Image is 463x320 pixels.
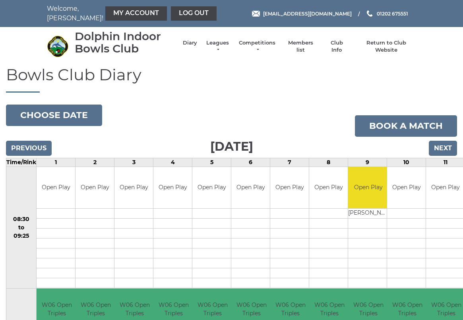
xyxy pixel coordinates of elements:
[37,167,75,209] td: Open Play
[183,39,197,47] a: Diary
[366,10,408,17] a: Phone us 01202 675551
[153,167,192,209] td: Open Play
[348,158,387,167] td: 9
[75,30,175,55] div: Dolphin Indoor Bowls Club
[76,167,114,209] td: Open Play
[76,158,114,167] td: 2
[270,158,309,167] td: 7
[284,39,317,54] a: Members list
[270,167,309,209] td: Open Play
[37,158,76,167] td: 1
[238,39,276,54] a: Competitions
[205,39,230,54] a: Leagues
[263,10,352,16] span: [EMAIL_ADDRESS][DOMAIN_NAME]
[47,4,194,23] nav: Welcome, [PERSON_NAME]!
[387,158,426,167] td: 10
[192,158,231,167] td: 5
[377,10,408,16] span: 01202 675551
[429,141,457,156] input: Next
[171,6,217,21] a: Log out
[6,158,37,167] td: Time/Rink
[231,167,270,209] td: Open Play
[6,167,37,289] td: 08:30 to 09:25
[356,39,416,54] a: Return to Club Website
[309,167,348,209] td: Open Play
[387,167,426,209] td: Open Play
[252,11,260,17] img: Email
[192,167,231,209] td: Open Play
[114,167,153,209] td: Open Play
[153,158,192,167] td: 4
[348,209,388,219] td: [PERSON_NAME]
[231,158,270,167] td: 6
[47,35,69,57] img: Dolphin Indoor Bowls Club
[348,167,388,209] td: Open Play
[6,66,457,93] h1: Bowls Club Diary
[114,158,153,167] td: 3
[6,141,52,156] input: Previous
[355,115,457,137] a: Book a match
[367,10,372,17] img: Phone us
[325,39,348,54] a: Club Info
[6,105,102,126] button: Choose date
[252,10,352,17] a: Email [EMAIL_ADDRESS][DOMAIN_NAME]
[309,158,348,167] td: 8
[105,6,167,21] a: My Account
